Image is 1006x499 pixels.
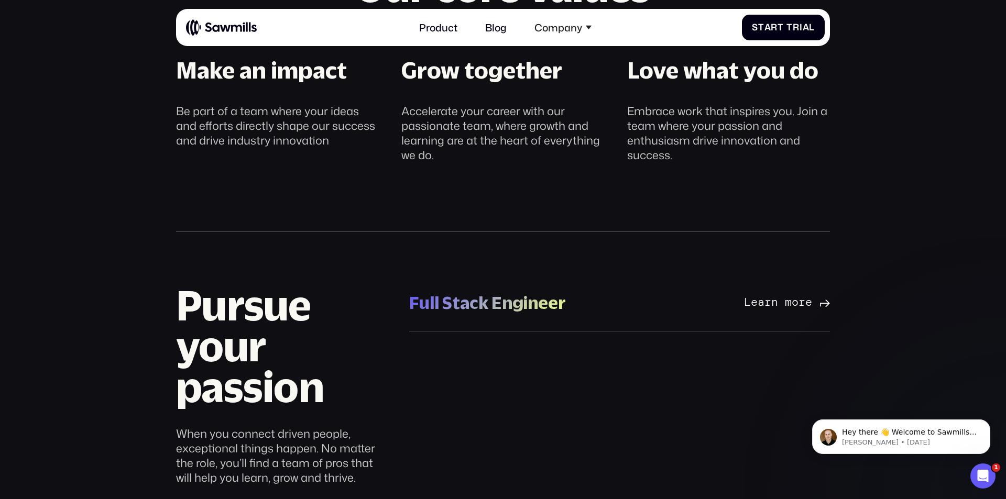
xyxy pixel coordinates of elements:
[809,22,815,32] span: l
[527,14,599,41] div: Company
[478,14,515,41] a: Blog
[744,296,812,310] div: Learn more
[627,55,818,85] div: Love what you do
[970,463,996,489] iframe: Intercom live chat
[176,55,347,85] div: Make an impact
[534,21,582,34] div: Company
[401,55,562,85] div: Grow together
[992,463,1000,472] span: 1
[796,397,1006,471] iframe: Intercom notifications message
[401,104,604,162] div: Accelerate your career with our passionate team, where growth and learning are at the heart of ev...
[786,22,793,32] span: T
[627,104,830,162] div: Embrace work that inspires you. Join a team where your passion and enthusiasm drive innovation an...
[803,22,810,32] span: a
[176,104,379,148] div: Be part of a team where your ideas and efforts directly shape our success and drive industry inno...
[176,285,387,407] h2: Pursue your passion
[764,22,771,32] span: a
[412,14,465,41] a: Product
[771,22,778,32] span: r
[409,292,566,314] div: Full Stack Engineer
[800,22,803,32] span: i
[409,275,830,331] a: Full Stack EngineerLearn more
[752,22,758,32] span: S
[793,22,800,32] span: r
[778,22,784,32] span: t
[742,15,825,40] a: StartTrial
[176,426,387,485] div: When you connect driven people, exceptional things happen. No matter the role, you’ll find a team...
[758,22,764,32] span: t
